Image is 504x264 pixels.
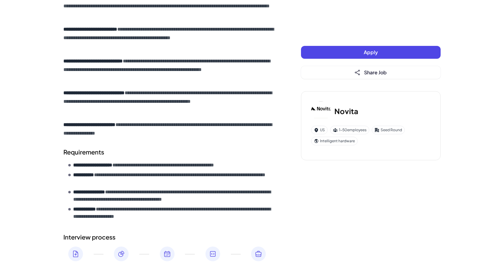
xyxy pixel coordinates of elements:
[63,147,276,157] h2: Requirements
[330,126,369,134] div: 1-50 employees
[301,66,441,79] button: Share Job
[372,126,405,134] div: Seed Round
[311,101,331,121] img: No
[364,69,387,76] span: Share Job
[364,49,378,55] span: Apply
[311,137,358,145] div: Intelligent hardware
[301,46,441,59] button: Apply
[334,106,358,117] h3: Novita
[311,126,328,134] div: US
[63,232,276,242] h2: Interview process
